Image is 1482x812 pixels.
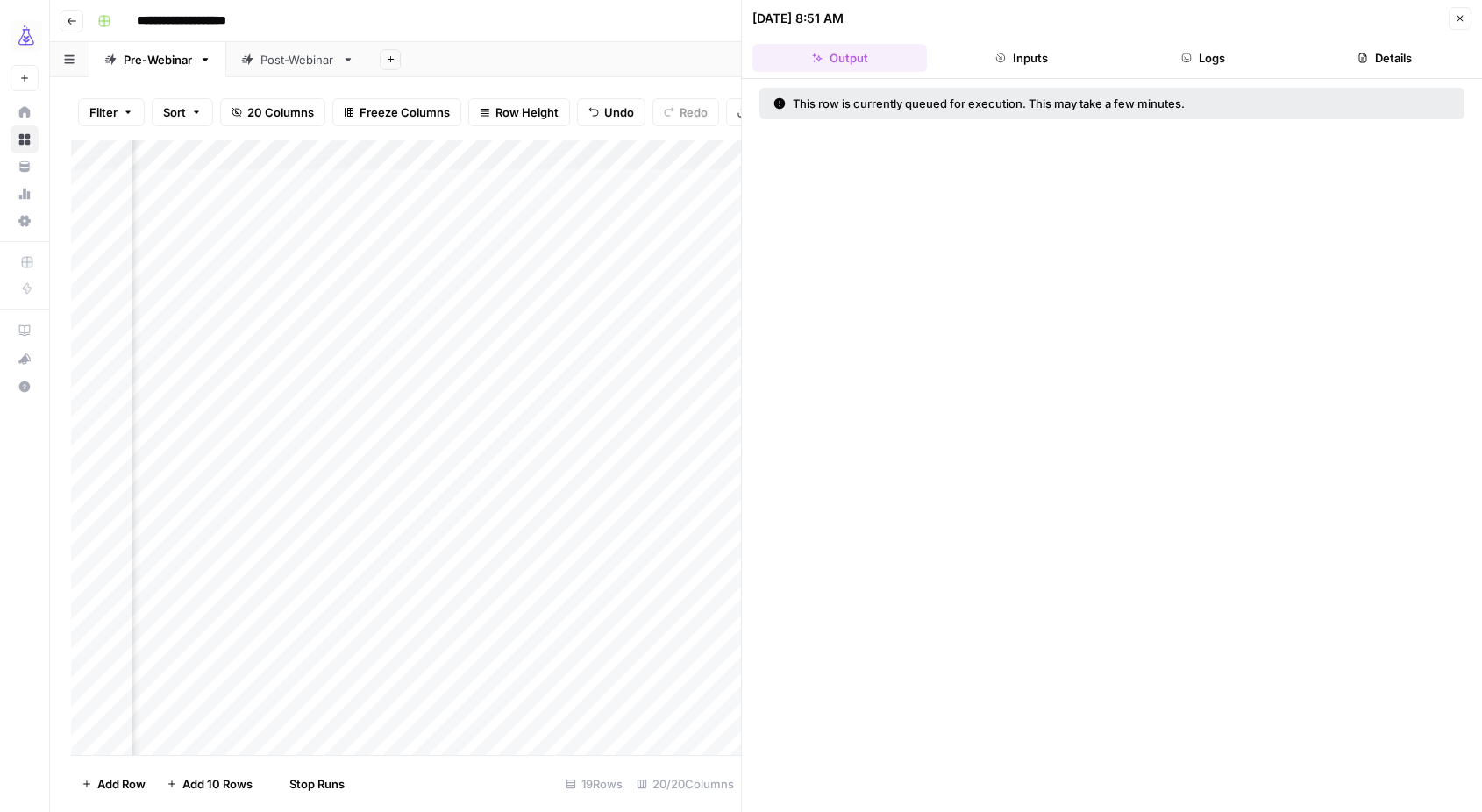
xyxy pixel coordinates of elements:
[220,98,325,126] button: 20 Columns
[934,44,1108,72] button: Inputs
[11,345,39,373] button: What's new?
[163,103,186,121] span: Sort
[71,770,156,798] button: Add Row
[124,51,192,68] div: Pre-Webinar
[1297,44,1471,72] button: Details
[11,98,39,126] a: Home
[11,20,42,52] img: AirOps Growth Logo
[11,153,39,181] a: Your Data
[11,125,39,153] a: Browse
[11,373,39,401] button: Help + Support
[652,98,719,126] button: Redo
[89,42,226,77] a: Pre-Webinar
[1115,44,1290,72] button: Logs
[559,770,630,798] div: 19 Rows
[263,770,355,798] button: Stop Runs
[78,98,145,126] button: Filter
[260,51,335,68] div: Post-Webinar
[11,317,39,345] a: AirOps Academy
[332,98,461,126] button: Freeze Columns
[11,207,39,235] a: Settings
[11,14,39,58] button: Workspace: AirOps Growth
[630,770,741,798] div: 20/20 Columns
[495,103,559,121] span: Row Height
[752,44,927,72] button: Output
[182,775,253,793] span: Add 10 Rows
[226,42,369,77] a: Post-Webinar
[97,775,146,793] span: Add Row
[577,98,645,126] button: Undo
[289,775,345,793] span: Stop Runs
[156,770,263,798] button: Add 10 Rows
[604,103,634,121] span: Undo
[247,103,314,121] span: 20 Columns
[11,345,38,372] div: What's new?
[680,103,708,121] span: Redo
[468,98,570,126] button: Row Height
[773,95,1318,112] div: This row is currently queued for execution. This may take a few minutes.
[152,98,213,126] button: Sort
[752,10,844,27] div: [DATE] 8:51 AM
[11,180,39,208] a: Usage
[89,103,118,121] span: Filter
[360,103,450,121] span: Freeze Columns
